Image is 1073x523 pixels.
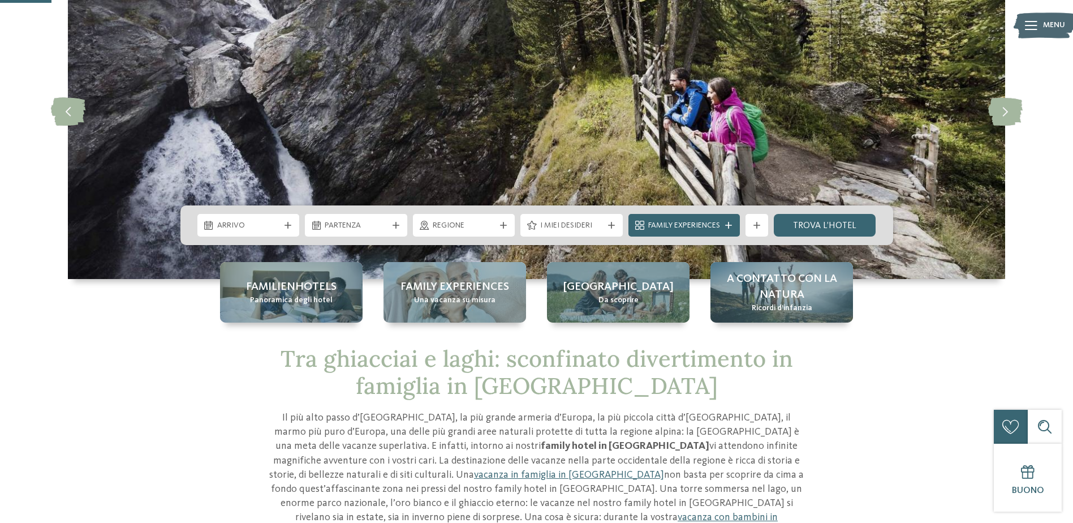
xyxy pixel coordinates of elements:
[598,295,639,306] span: Da scoprire
[540,220,603,232] span: I miei desideri
[220,262,363,323] a: Family hotel in Val Venosta, regione della cultura e del gusto Familienhotels Panoramica degli hotel
[281,344,793,400] span: Tra ghiacciai e laghi: sconfinato divertimento in famiglia in [GEOGRAPHIC_DATA]
[325,220,387,232] span: Partenza
[722,271,842,303] span: A contatto con la natura
[774,214,876,237] a: trova l’hotel
[563,279,674,295] span: [GEOGRAPHIC_DATA]
[474,470,664,480] a: vacanza in famiglia in [GEOGRAPHIC_DATA]
[1012,486,1044,495] span: Buono
[547,262,690,323] a: Family hotel in Val Venosta, regione della cultura e del gusto [GEOGRAPHIC_DATA] Da scoprire
[414,295,495,306] span: Una vacanza su misura
[383,262,526,323] a: Family hotel in Val Venosta, regione della cultura e del gusto Family experiences Una vacanza su ...
[250,295,333,306] span: Panoramica degli hotel
[246,279,337,295] span: Familienhotels
[710,262,853,323] a: Family hotel in Val Venosta, regione della cultura e del gusto A contatto con la natura Ricordi d...
[433,220,495,232] span: Regione
[541,441,709,451] strong: family hotel in [GEOGRAPHIC_DATA]
[400,279,509,295] span: Family experiences
[217,220,280,232] span: Arrivo
[752,303,812,314] span: Ricordi d’infanzia
[648,220,720,232] span: Family Experiences
[994,444,1062,512] a: Buono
